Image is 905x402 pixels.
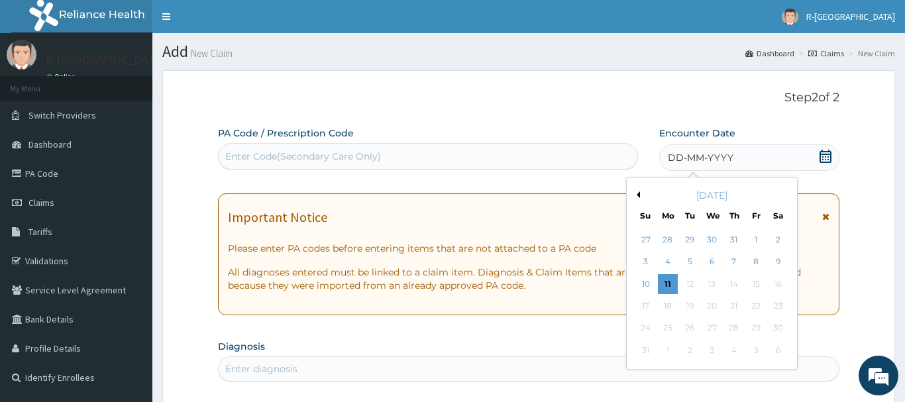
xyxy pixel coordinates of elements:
[769,319,788,338] div: Not available Saturday, August 30th, 2025
[658,340,678,360] div: Not available Monday, September 1st, 2025
[680,296,700,316] div: Not available Tuesday, August 19th, 2025
[702,340,722,360] div: Not available Wednesday, September 3rd, 2025
[636,252,656,272] div: Choose Sunday, August 3rd, 2025
[658,230,678,250] div: Choose Monday, July 28th, 2025
[845,48,895,59] li: New Claim
[633,191,640,198] button: Previous Month
[724,340,744,360] div: Not available Thursday, September 4th, 2025
[225,150,381,163] div: Enter Code(Secondary Care Only)
[228,210,327,225] h1: Important Notice
[640,210,651,221] div: Su
[28,197,54,209] span: Claims
[702,230,722,250] div: Choose Wednesday, July 30th, 2025
[806,11,895,23] span: R-[GEOGRAPHIC_DATA]
[77,118,183,252] span: We're online!
[680,340,700,360] div: Not available Tuesday, September 2nd, 2025
[808,48,844,59] a: Claims
[680,319,700,338] div: Not available Tuesday, August 26th, 2025
[28,226,52,238] span: Tariffs
[636,319,656,338] div: Not available Sunday, August 24th, 2025
[746,319,766,338] div: Not available Friday, August 29th, 2025
[769,252,788,272] div: Choose Saturday, August 9th, 2025
[658,274,678,294] div: Choose Monday, August 11th, 2025
[635,229,789,362] div: month 2025-08
[217,7,249,38] div: Minimize live chat window
[680,230,700,250] div: Choose Tuesday, July 29th, 2025
[684,210,696,221] div: Tu
[218,126,354,140] label: PA Code / Prescription Code
[724,296,744,316] div: Not available Thursday, August 21st, 2025
[746,252,766,272] div: Choose Friday, August 8th, 2025
[745,48,794,59] a: Dashboard
[25,66,54,99] img: d_794563401_company_1708531726252_794563401
[724,274,744,294] div: Not available Thursday, August 14th, 2025
[228,266,829,292] p: All diagnoses entered must be linked to a claim item. Diagnosis & Claim Items that are visible bu...
[702,319,722,338] div: Not available Wednesday, August 27th, 2025
[769,274,788,294] div: Not available Saturday, August 16th, 2025
[746,340,766,360] div: Not available Friday, September 5th, 2025
[659,126,735,140] label: Encounter Date
[769,230,788,250] div: Choose Saturday, August 2nd, 2025
[773,210,784,221] div: Sa
[69,74,223,91] div: Chat with us now
[702,252,722,272] div: Choose Wednesday, August 6th, 2025
[28,138,72,150] span: Dashboard
[706,210,718,221] div: We
[680,252,700,272] div: Choose Tuesday, August 5th, 2025
[46,72,78,81] a: Online
[729,210,740,221] div: Th
[658,252,678,272] div: Choose Monday, August 4th, 2025
[751,210,762,221] div: Fr
[782,9,798,25] img: User Image
[636,340,656,360] div: Not available Sunday, August 31st, 2025
[162,43,895,60] h1: Add
[658,319,678,338] div: Not available Monday, August 25th, 2025
[658,296,678,316] div: Not available Monday, August 18th, 2025
[228,242,829,255] p: Please enter PA codes before entering items that are not attached to a PA code
[702,274,722,294] div: Not available Wednesday, August 13th, 2025
[632,189,792,202] div: [DATE]
[746,296,766,316] div: Not available Friday, August 22nd, 2025
[7,40,36,70] img: User Image
[769,296,788,316] div: Not available Saturday, August 23rd, 2025
[702,296,722,316] div: Not available Wednesday, August 20th, 2025
[724,319,744,338] div: Not available Thursday, August 28th, 2025
[188,48,233,58] small: New Claim
[680,274,700,294] div: Not available Tuesday, August 12th, 2025
[218,340,265,353] label: Diagnosis
[225,362,297,376] div: Enter diagnosis
[7,264,252,311] textarea: Type your message and hit 'Enter'
[724,230,744,250] div: Choose Thursday, July 31st, 2025
[746,274,766,294] div: Not available Friday, August 15th, 2025
[668,151,733,164] span: DD-MM-YYYY
[636,274,656,294] div: Choose Sunday, August 10th, 2025
[636,296,656,316] div: Not available Sunday, August 17th, 2025
[28,109,96,121] span: Switch Providers
[218,91,839,105] p: Step 2 of 2
[46,54,166,66] p: R-[GEOGRAPHIC_DATA]
[769,340,788,360] div: Not available Saturday, September 6th, 2025
[724,252,744,272] div: Choose Thursday, August 7th, 2025
[746,230,766,250] div: Choose Friday, August 1st, 2025
[662,210,673,221] div: Mo
[636,230,656,250] div: Choose Sunday, July 27th, 2025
